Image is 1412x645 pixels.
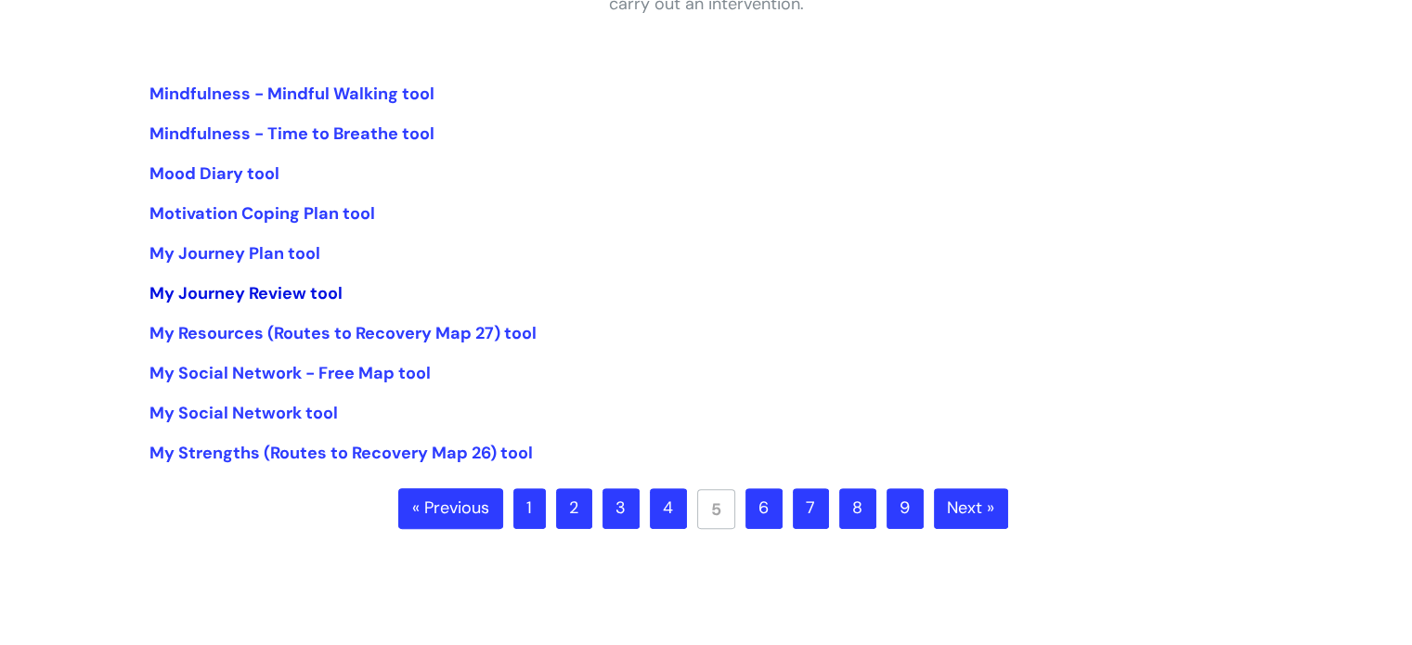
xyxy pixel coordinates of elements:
a: Mindfulness - Mindful Walking tool [149,83,434,105]
a: 4 [650,488,687,529]
a: My Journey Review tool [149,282,343,304]
a: 3 [602,488,640,529]
a: « Previous [398,488,503,529]
a: Motivation Coping Plan tool [149,202,375,225]
a: 1 [513,488,546,529]
a: 9 [887,488,924,529]
a: My Resources (Routes to Recovery Map 27) tool [149,322,537,344]
a: 8 [839,488,876,529]
a: My Strengths (Routes to Recovery Map 26) tool [149,442,533,464]
a: 7 [793,488,829,529]
a: Next » [934,488,1008,529]
a: My Social Network tool [149,402,338,424]
a: 2 [556,488,592,529]
a: 6 [745,488,783,529]
a: My Journey Plan tool [149,242,320,264]
a: Mindfulness - Time to Breathe tool [149,123,434,145]
a: Mood Diary tool [149,162,279,185]
a: 5 [697,489,735,529]
a: My Social Network - Free Map tool [149,362,431,384]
